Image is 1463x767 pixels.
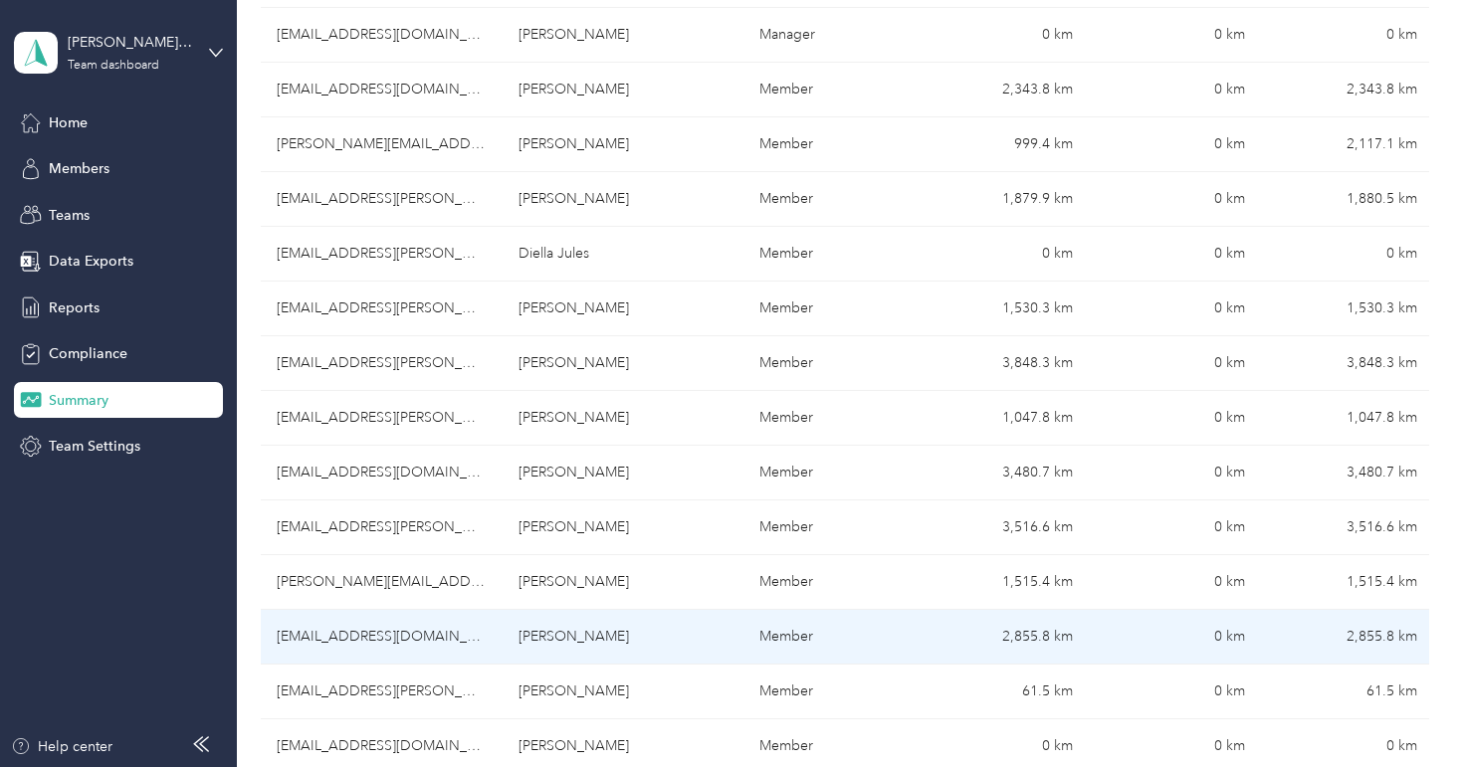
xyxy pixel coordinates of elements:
td: djules2@acosta.com [261,227,503,282]
td: Parmeet Singh [503,665,744,719]
td: 0 km [1261,8,1433,63]
td: abhatti2@acosta.com [261,172,503,227]
button: Help center [11,736,112,757]
td: 3,848.3 km [1261,336,1433,391]
td: 0 km [1089,227,1261,282]
td: 3,848.3 km [917,336,1089,391]
td: 0 km [1089,665,1261,719]
td: jfrisch@acosta.com [261,282,503,336]
td: Manager [743,8,916,63]
td: Kaitlyn Lacombe [503,446,744,500]
span: Summary [49,390,108,411]
td: Megan McRobbie [503,336,744,391]
td: mbartlett@acosta.com [261,391,503,446]
td: Member [743,227,916,282]
td: 0 km [1089,8,1261,63]
td: 2,343.8 km [917,63,1089,117]
td: Member [743,446,916,500]
iframe: Everlance-gr Chat Button Frame [1352,656,1463,767]
td: Jordan Frisch [503,282,744,336]
td: Member [743,117,916,172]
td: 0 km [1089,63,1261,117]
td: Jaime Abblitt [503,610,744,665]
td: Diella Jules [503,227,744,282]
td: 0 km [1089,446,1261,500]
span: Members [49,158,109,179]
td: chearbear13@hotmail.com [261,610,503,665]
td: wpetronio@acosta.com [261,500,503,555]
td: Michael Bartlett [503,391,744,446]
td: Daniel Ocampo [503,117,744,172]
div: Team dashboard [68,60,159,72]
td: daniel.robert@acosta.com [261,555,503,610]
td: 0 km [917,227,1089,282]
td: Chris Brodie [503,8,744,63]
td: 2,117.1 km [1261,117,1433,172]
div: [PERSON_NAME]'s Team [68,32,192,53]
td: 0 km [1089,117,1261,172]
td: Member [743,500,916,555]
td: 0 km [1089,610,1261,665]
td: 0 km [1089,500,1261,555]
td: 1,530.3 km [1261,282,1433,336]
td: 2,343.8 km [1261,63,1433,117]
span: Reports [49,297,100,318]
td: chrisjbrodie@gmail.com [261,8,503,63]
td: 2,855.8 km [1261,610,1433,665]
td: gdascal@sympatico.ca [261,63,503,117]
span: Teams [49,205,90,226]
span: Home [49,112,88,133]
td: daniel.ocampo.ii@gmail.com [261,117,503,172]
td: 3,516.6 km [917,500,1089,555]
td: 3,480.7 km [917,446,1089,500]
td: 1,879.9 km [917,172,1089,227]
td: 0 km [1261,227,1433,282]
td: kaitlynlacombe94@gmail.com [261,446,503,500]
td: 3,516.6 km [1261,500,1433,555]
td: 1,530.3 km [917,282,1089,336]
td: 1,880.5 km [1261,172,1433,227]
td: 61.5 km [917,665,1089,719]
td: 0 km [1089,391,1261,446]
td: Atif Bhatti [503,172,744,227]
td: 0 km [1089,336,1261,391]
td: Daniel Robert [503,555,744,610]
td: Member [743,610,916,665]
span: Data Exports [49,251,133,272]
td: 3,480.7 km [1261,446,1433,500]
td: Member [743,555,916,610]
td: 0 km [917,8,1089,63]
td: 1,047.8 km [917,391,1089,446]
td: Gavril Dascal [503,63,744,117]
td: Member [743,172,916,227]
td: 1,515.4 km [917,555,1089,610]
td: Member [743,391,916,446]
td: 1,515.4 km [1261,555,1433,610]
td: 0 km [1089,555,1261,610]
td: 61.5 km [1261,665,1433,719]
td: mmcrobbie@acosta.com [261,336,503,391]
td: Member [743,63,916,117]
td: 2,855.8 km [917,610,1089,665]
td: William Petronio [503,500,744,555]
td: Member [743,336,916,391]
td: 0 km [1089,172,1261,227]
td: Member [743,282,916,336]
td: 0 km [1089,282,1261,336]
td: psingh4@acosta.com [261,665,503,719]
span: Compliance [49,343,127,364]
td: 999.4 km [917,117,1089,172]
td: 1,047.8 km [1261,391,1433,446]
span: Team Settings [49,436,140,457]
td: Member [743,665,916,719]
